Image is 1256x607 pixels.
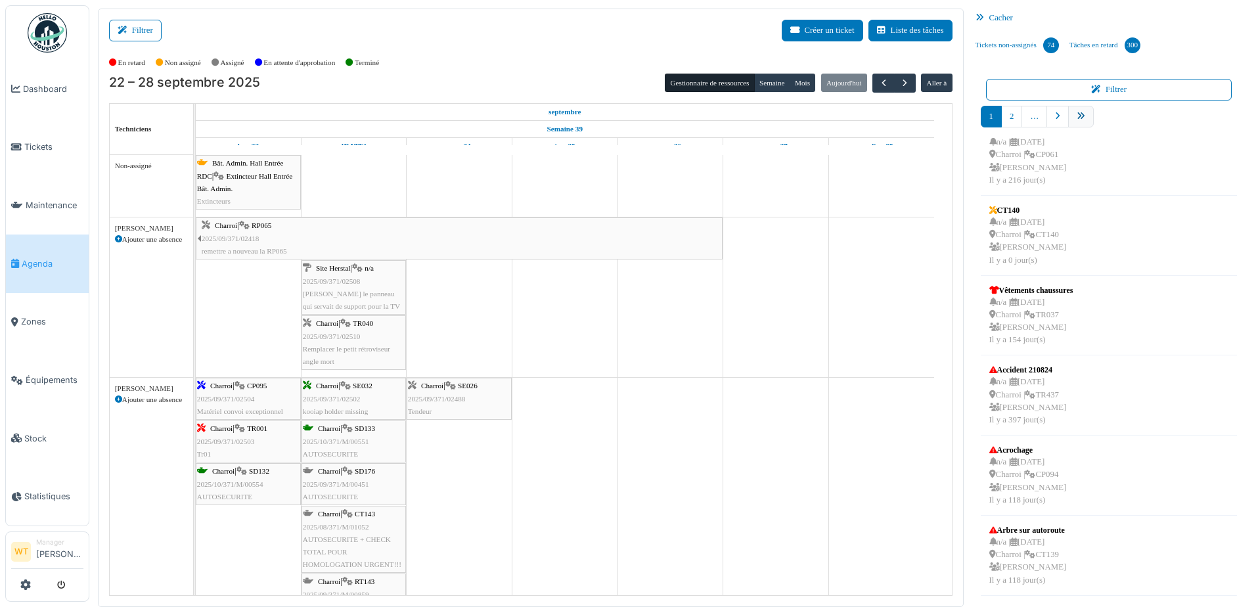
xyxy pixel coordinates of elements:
div: Vêtements chaussures [989,284,1073,296]
div: n/a | [DATE] Charroi | CT140 [PERSON_NAME] Il y a 0 jour(s) [989,216,1067,267]
span: 2025/09/371/02502 [303,395,361,403]
span: Maintenance [26,199,83,212]
span: Agenda [22,258,83,270]
label: Assigné [221,57,244,68]
a: 22 septembre 2025 [545,104,585,120]
span: 2025/09/371/02418 [202,235,259,242]
span: 2025/09/371/02508 [303,277,361,285]
a: 26 septembre 2025 [656,138,685,154]
a: … [1021,106,1047,127]
span: SD176 [355,467,375,475]
div: [PERSON_NAME] [115,383,188,394]
a: Arbre sur autoroute n/a |[DATE] Charroi |CT139 [PERSON_NAME]Il y a 118 jour(s) [986,521,1070,590]
button: Créer un ticket [782,20,863,41]
a: 27 septembre 2025 [761,138,791,154]
span: 2025/08/371/M/01052 [303,523,369,531]
div: 300 [1125,37,1140,53]
a: 1 [981,106,1002,127]
div: | [197,465,300,503]
span: CT143 [355,510,375,518]
span: TR040 [353,319,373,327]
a: 24 septembre 2025 [445,138,474,154]
a: Tickets [6,118,89,177]
button: Aujourd'hui [821,74,867,92]
span: Tickets [24,141,83,153]
a: Tâches en retard [1064,28,1146,63]
div: | [303,422,405,461]
span: AUTOSECURITE [197,493,252,501]
div: Non-assigné [115,160,188,171]
span: Équipements [26,374,83,386]
span: Charroi [318,424,340,432]
div: Ajouter une absence [115,394,188,405]
div: [PERSON_NAME] [115,223,188,234]
span: Dashboard [23,83,83,95]
div: | [202,219,721,258]
label: En attente d'approbation [263,57,335,68]
span: SD132 [249,467,269,475]
a: WT Manager[PERSON_NAME] [11,537,83,569]
a: 23 septembre 2025 [338,138,370,154]
span: Charroi [316,382,338,390]
div: n/a | [DATE] Charroi | CP094 [PERSON_NAME] Il y a 118 jour(s) [989,456,1067,506]
span: Tr01 [197,450,211,458]
div: | [303,317,405,368]
button: Semaine [754,74,790,92]
span: Bât. Admin. Hall Entrée RDC [197,159,284,179]
div: Accident 210824 [989,364,1067,376]
span: [PERSON_NAME] le panneau qui servait de support pour la TV [303,290,400,310]
div: CT140 [989,204,1067,216]
span: Tendeur [408,407,432,415]
a: Acrochage n/a |[DATE] Charroi |CP094 [PERSON_NAME]Il y a 118 jour(s) [986,441,1070,510]
div: | [197,422,300,461]
div: n/a | [DATE] Charroi | CP061 [PERSON_NAME] Il y a 216 jour(s) [989,136,1152,187]
span: Charroi [316,319,338,327]
span: Statistiques [24,490,83,503]
div: | [303,380,405,418]
span: kooiap holder missing [303,407,368,415]
div: n/a | [DATE] Charroi | TR437 [PERSON_NAME] Il y a 397 jour(s) [989,376,1067,426]
div: | [197,157,300,208]
a: Zones [6,293,89,351]
button: Gestionnaire de ressources [665,74,754,92]
div: | [197,380,300,418]
span: SE026 [458,382,478,390]
a: Dashboard [6,60,89,118]
div: | [408,380,510,418]
span: Charroi [318,577,340,585]
div: Cacher [970,9,1248,28]
div: | [303,465,405,503]
label: Non assigné [165,57,201,68]
a: Liste des tâches [868,20,953,41]
span: Techniciens [115,125,152,133]
a: Agenda [6,235,89,293]
span: Charroi [318,467,340,475]
span: Charroi [421,382,443,390]
a: Maintenance [6,176,89,235]
label: En retard [118,57,145,68]
li: WT [11,542,31,562]
span: 2025/09/371/M/00859 [303,591,369,598]
a: 25 septembre 2025 [551,138,579,154]
div: n/a | [DATE] Charroi | CT139 [PERSON_NAME] Il y a 118 jour(s) [989,536,1067,587]
button: Suivant [894,74,916,93]
span: CP095 [247,382,267,390]
div: n/a | [DATE] Charroi | TR037 [PERSON_NAME] Il y a 154 jour(s) [989,296,1073,347]
span: TR001 [247,424,267,432]
a: 28 septembre 2025 [866,138,896,154]
a: Équipements [6,351,89,409]
a: Statistiques [6,468,89,526]
span: 2025/09/371/02510 [303,332,361,340]
button: Aller à [921,74,952,92]
a: Stock [6,409,89,468]
div: Acrochage [989,444,1067,456]
button: Précédent [872,74,894,93]
h2: 22 – 28 septembre 2025 [109,75,260,91]
a: Accident rond point [GEOGRAPHIC_DATA] n/a |[DATE] Charroi |CP061 [PERSON_NAME]Il y a 216 jour(s) [986,121,1155,190]
span: Charroi [318,510,340,518]
span: 2025/10/371/M/00551 [303,438,369,445]
nav: pager [981,106,1238,138]
span: RP065 [252,221,271,229]
span: 2025/09/371/02488 [408,395,466,403]
a: Vêtements chaussures n/a |[DATE] Charroi |TR037 [PERSON_NAME]Il y a 154 jour(s) [986,281,1077,350]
